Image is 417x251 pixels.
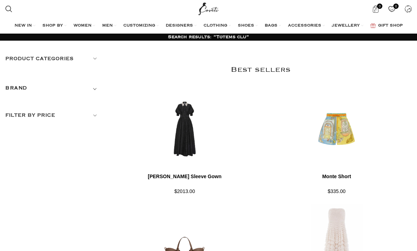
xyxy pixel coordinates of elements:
span: MEN [102,23,113,29]
a: BAGS [265,19,281,33]
span: ACCESSORIES [288,23,321,29]
h5: Filter by price [5,111,99,119]
span: NEW IN [14,23,32,29]
div: Toggle filter [5,84,99,97]
div: My Wishlist [384,2,399,16]
span: 0 [393,4,399,9]
span: BAGS [265,23,277,29]
span: $335.00 [328,188,346,194]
a: CUSTOMIZING [123,19,159,33]
a: DESIGNERS [166,19,196,33]
span: SHOP BY [42,23,63,29]
h4: [PERSON_NAME] Sleeve Gown [110,173,260,180]
span: SHOES [238,23,254,29]
span: 0 [377,4,382,9]
a: 0 [384,2,399,16]
img: Alemais-Monte-Short-3.jpg [262,87,412,171]
a: WOMEN [74,19,95,33]
a: ACCESSORIES [288,19,325,33]
a: SHOES [238,19,258,33]
span: CUSTOMIZING [123,23,155,29]
a: CLOTHING [204,19,231,33]
div: Main navigation [2,19,415,33]
h1: Search results: “Totems clu” [168,34,249,40]
a: 0 [368,2,383,16]
a: JEWELLERY [332,19,363,33]
span: WOMEN [74,23,92,29]
a: Monte Short $335.00 [262,173,412,195]
h4: Monte Short [262,173,412,180]
a: GIFT SHOP [370,19,403,33]
span: GIFT SHOP [378,23,403,29]
a: [PERSON_NAME] Sleeve Gown $2013.00 [110,173,260,195]
a: Site logo [197,5,221,11]
a: SHOP BY [42,19,66,33]
span: $2013.00 [174,188,195,194]
img: GiftBag [370,23,376,28]
a: Search [2,2,16,16]
span: JEWELLERY [332,23,360,29]
img: Rebecca-Vallance-Esther-Short-Sleeve-Gown-7-scaled.jpg [110,87,260,171]
h2: Best sellers [110,65,412,74]
span: DESIGNERS [166,23,193,29]
h5: Product categories [5,55,99,63]
a: MEN [102,19,116,33]
h5: BRAND [5,84,27,92]
a: NEW IN [14,19,35,33]
span: CLOTHING [204,23,227,29]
